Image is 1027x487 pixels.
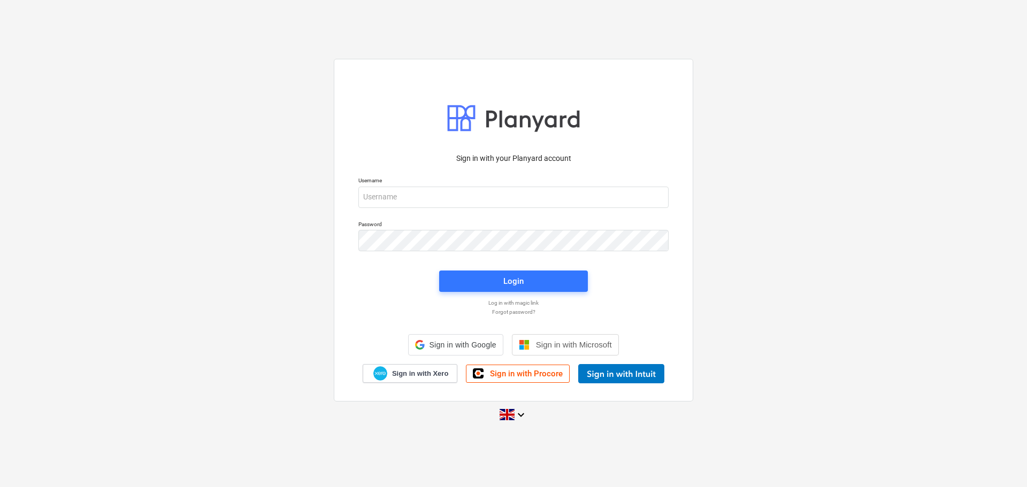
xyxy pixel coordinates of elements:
[353,308,674,315] a: Forgot password?
[503,274,524,288] div: Login
[429,341,496,349] span: Sign in with Google
[519,339,530,350] img: Microsoft logo
[536,340,612,349] span: Sign in with Microsoft
[363,364,458,383] a: Sign in with Xero
[515,408,527,421] i: keyboard_arrow_down
[439,270,588,292] button: Login
[358,153,669,164] p: Sign in with your Planyard account
[358,221,669,230] p: Password
[490,369,563,378] span: Sign in with Procore
[373,366,387,381] img: Xero logo
[358,177,669,186] p: Username
[392,369,448,378] span: Sign in with Xero
[353,299,674,306] a: Log in with magic link
[358,187,669,208] input: Username
[466,365,570,383] a: Sign in with Procore
[408,334,503,355] div: Sign in with Google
